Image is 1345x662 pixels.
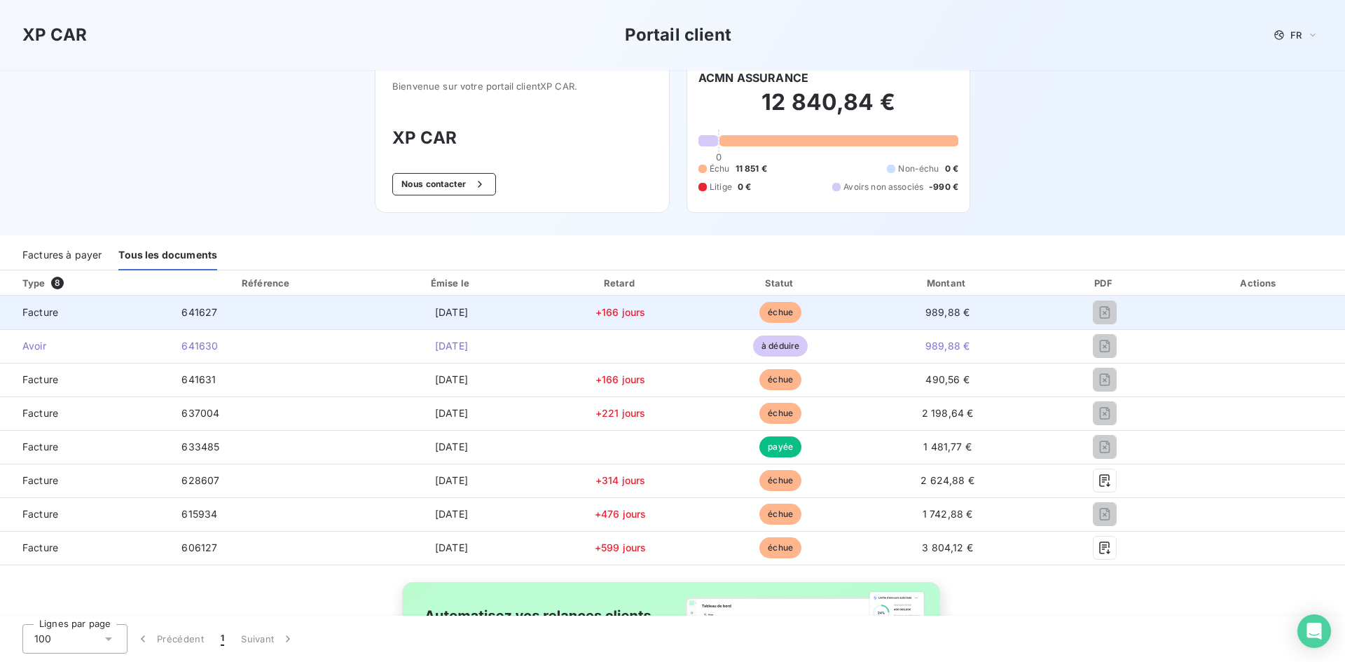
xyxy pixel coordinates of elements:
[945,163,958,175] span: 0 €
[181,474,219,486] span: 628607
[181,508,217,520] span: 615934
[625,22,731,48] h3: Portail client
[22,241,102,270] div: Factures à payer
[738,181,751,193] span: 0 €
[14,276,167,290] div: Type
[11,507,159,521] span: Facture
[435,542,468,553] span: [DATE]
[11,339,159,353] span: Avoir
[181,441,219,453] span: 633485
[920,474,974,486] span: 2 624,88 €
[925,340,970,352] span: 989,88 €
[759,537,801,558] span: échue
[181,407,219,419] span: 637004
[922,407,974,419] span: 2 198,64 €
[759,403,801,424] span: échue
[22,22,87,48] h3: XP CAR
[595,508,647,520] span: +476 jours
[212,624,233,654] button: 1
[925,306,970,318] span: 989,88 €
[595,373,646,385] span: +166 jours
[11,440,159,454] span: Facture
[435,407,468,419] span: [DATE]
[11,406,159,420] span: Facture
[922,542,973,553] span: 3 804,12 €
[181,542,217,553] span: 606127
[435,441,468,453] span: [DATE]
[704,276,857,290] div: Statut
[862,276,1033,290] div: Montant
[925,373,969,385] span: 490,56 €
[595,542,647,553] span: +599 jours
[1177,276,1342,290] div: Actions
[759,504,801,525] span: échue
[843,181,923,193] span: Avoirs non associés
[1297,614,1331,648] div: Open Intercom Messenger
[435,474,468,486] span: [DATE]
[392,173,496,195] button: Nous contacter
[366,276,537,290] div: Émise le
[710,163,730,175] span: Échu
[392,81,652,92] span: Bienvenue sur votre portail client XP CAR .
[233,624,303,654] button: Suivant
[595,306,646,318] span: +166 jours
[759,436,801,457] span: payée
[221,632,224,646] span: 1
[242,277,289,289] div: Référence
[1290,29,1302,41] span: FR
[127,624,212,654] button: Précédent
[898,163,939,175] span: Non-échu
[11,305,159,319] span: Facture
[595,474,646,486] span: +314 jours
[923,441,972,453] span: 1 481,77 €
[759,369,801,390] span: échue
[435,508,468,520] span: [DATE]
[181,306,217,318] span: 641627
[11,541,159,555] span: Facture
[118,241,217,270] div: Tous les documents
[181,340,218,352] span: 641630
[923,508,973,520] span: 1 742,88 €
[435,306,468,318] span: [DATE]
[736,163,767,175] span: 11 851 €
[595,407,646,419] span: +221 jours
[698,69,808,86] h6: ACMN ASSURANCE
[435,373,468,385] span: [DATE]
[929,181,958,193] span: -990 €
[698,88,958,130] h2: 12 840,84 €
[51,277,64,289] span: 8
[716,151,722,163] span: 0
[753,336,808,357] span: à déduire
[759,302,801,323] span: échue
[11,474,159,488] span: Facture
[11,373,159,387] span: Facture
[1038,276,1171,290] div: PDF
[392,125,652,151] h3: XP CAR
[181,373,216,385] span: 641631
[34,632,51,646] span: 100
[710,181,732,193] span: Litige
[759,470,801,491] span: échue
[435,340,468,352] span: [DATE]
[542,276,698,290] div: Retard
